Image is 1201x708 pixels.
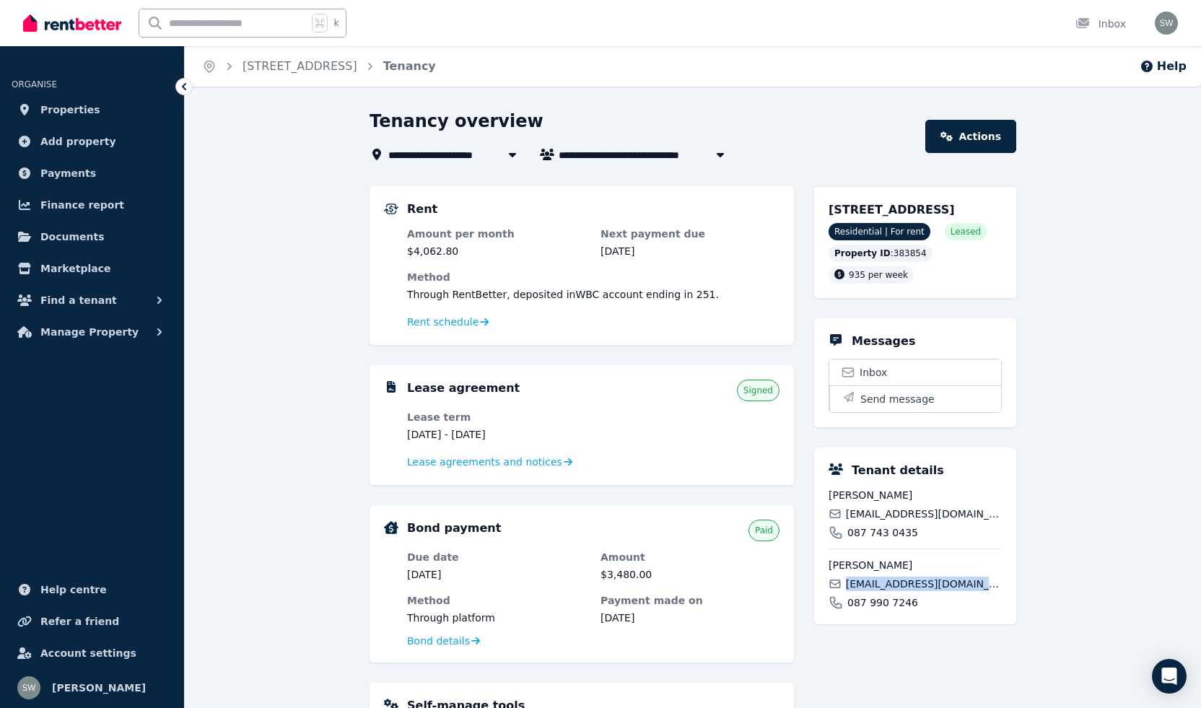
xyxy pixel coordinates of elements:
dd: $4,062.80 [407,244,586,258]
span: Help centre [40,581,107,598]
a: Bond details [407,634,480,648]
span: Through RentBetter , deposited in WBC account ending in 251 . [407,289,719,300]
a: Actions [925,120,1016,153]
div: Inbox [1075,17,1126,31]
a: Finance report [12,191,172,219]
span: [PERSON_NAME] [829,488,1002,502]
a: [STREET_ADDRESS] [243,59,357,73]
h5: Tenant details [852,462,944,479]
span: Add property [40,133,116,150]
span: Account settings [40,644,136,662]
h5: Bond payment [407,520,501,537]
img: Bond Details [384,521,398,534]
span: Signed [743,385,773,396]
a: Lease agreements and notices [407,455,572,469]
h1: Tenancy overview [370,110,543,133]
button: Manage Property [12,318,172,346]
span: Payments [40,165,96,182]
button: Send message [829,385,1001,412]
span: [EMAIL_ADDRESS][DOMAIN_NAME] [846,577,1002,591]
span: Manage Property [40,323,139,341]
dd: $3,480.00 [600,567,779,582]
dt: Due date [407,550,586,564]
span: 935 per week [849,270,908,280]
span: [PERSON_NAME] [52,679,146,696]
span: k [333,17,339,29]
span: Inbox [860,365,887,380]
a: Account settings [12,639,172,668]
span: Property ID [834,248,891,259]
dd: [DATE] [407,567,586,582]
img: Shuyu Wang [1155,12,1178,35]
span: [STREET_ADDRESS] [829,203,955,217]
a: Payments [12,159,172,188]
span: Residential | For rent [829,223,930,240]
a: Add property [12,127,172,156]
nav: Breadcrumb [185,46,453,87]
div: Open Intercom Messenger [1152,659,1187,694]
a: Help centre [12,575,172,604]
h5: Messages [852,333,915,350]
span: 087 743 0435 [847,525,918,540]
span: Send message [860,392,935,406]
dt: Payment made on [600,593,779,608]
span: Find a tenant [40,292,117,309]
dt: Amount [600,550,779,564]
span: Finance report [40,196,124,214]
span: Properties [40,101,100,118]
a: Tenancy [383,59,436,73]
span: Leased [951,226,981,237]
dt: Method [407,270,779,284]
h5: Rent [407,201,437,218]
span: [EMAIL_ADDRESS][DOMAIN_NAME] [846,507,1002,521]
a: Properties [12,95,172,124]
dt: Amount per month [407,227,586,241]
span: Paid [755,525,773,536]
a: Rent schedule [407,315,489,329]
dd: [DATE] [600,244,779,258]
button: Help [1140,58,1187,75]
dd: Through platform [407,611,586,625]
h5: Lease agreement [407,380,520,397]
dt: Next payment due [600,227,779,241]
div: : 383854 [829,245,933,262]
a: Documents [12,222,172,251]
span: Rent schedule [407,315,479,329]
span: Marketplace [40,260,110,277]
span: Documents [40,228,105,245]
a: Refer a friend [12,607,172,636]
span: 087 990 7246 [847,595,918,610]
span: Bond details [407,634,470,648]
img: RentBetter [23,12,121,34]
img: Rental Payments [384,204,398,214]
button: Find a tenant [12,286,172,315]
dt: Method [407,593,586,608]
img: Shuyu Wang [17,676,40,699]
span: [PERSON_NAME] [829,558,1002,572]
a: Marketplace [12,254,172,283]
a: Inbox [829,359,1001,385]
span: ORGANISE [12,79,57,89]
dt: Lease term [407,410,586,424]
span: Lease agreements and notices [407,455,562,469]
dd: [DATE] [600,611,779,625]
dd: [DATE] - [DATE] [407,427,586,442]
span: Refer a friend [40,613,119,630]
